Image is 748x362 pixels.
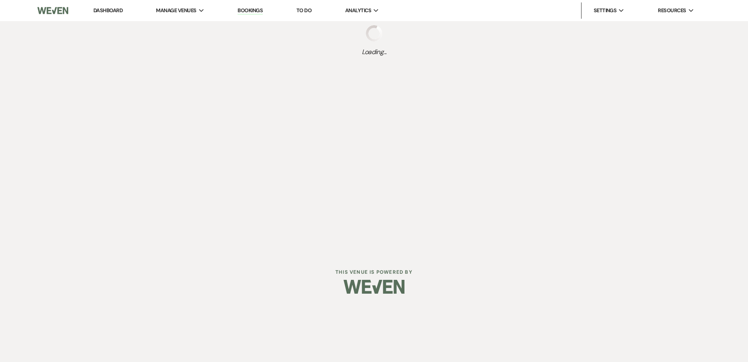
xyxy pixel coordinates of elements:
[238,7,263,15] a: Bookings
[296,7,311,14] a: To Do
[366,25,382,41] img: loading spinner
[362,47,387,57] span: Loading...
[344,273,404,301] img: Weven Logo
[658,7,686,15] span: Resources
[37,2,68,19] img: Weven Logo
[156,7,196,15] span: Manage Venues
[594,7,617,15] span: Settings
[93,7,123,14] a: Dashboard
[345,7,371,15] span: Analytics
